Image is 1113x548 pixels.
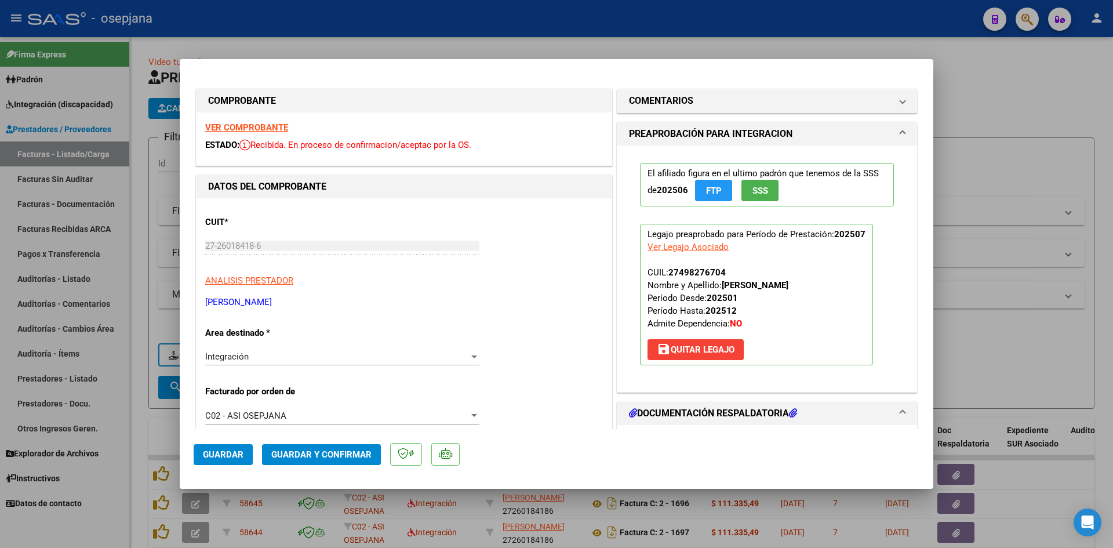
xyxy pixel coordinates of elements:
[205,140,239,150] span: ESTADO:
[205,216,325,229] p: CUIT
[722,280,788,291] strong: [PERSON_NAME]
[271,449,372,460] span: Guardar y Confirmar
[205,122,288,133] a: VER COMPROBANTE
[617,122,916,146] mat-expansion-panel-header: PREAPROBACIÓN PARA INTEGRACION
[648,267,788,329] span: CUIL: Nombre y Apellido: Período Desde: Período Hasta: Admite Dependencia:
[205,326,325,340] p: Area destinado *
[730,318,742,329] strong: NO
[648,339,744,360] button: Quitar Legajo
[205,275,293,286] span: ANALISIS PRESTADOR
[262,444,381,465] button: Guardar y Confirmar
[834,229,865,239] strong: 202507
[695,180,732,201] button: FTP
[648,241,729,253] div: Ver Legajo Asociado
[706,186,722,196] span: FTP
[617,89,916,112] mat-expansion-panel-header: COMENTARIOS
[205,351,249,362] span: Integración
[203,449,243,460] span: Guardar
[657,185,688,195] strong: 202506
[208,181,326,192] strong: DATOS DEL COMPROBANTE
[1074,509,1101,536] div: Open Intercom Messenger
[629,94,693,108] h1: COMENTARIOS
[707,293,738,303] strong: 202501
[640,224,873,365] p: Legajo preaprobado para Período de Prestación:
[705,306,737,316] strong: 202512
[640,163,894,206] p: El afiliado figura en el ultimo padrón que tenemos de la SSS de
[657,344,734,355] span: Quitar Legajo
[205,411,286,421] span: C02 - ASI OSEPJANA
[205,385,325,398] p: Facturado por orden de
[194,444,253,465] button: Guardar
[239,140,471,150] span: Recibida. En proceso de confirmacion/aceptac por la OS.
[617,402,916,425] mat-expansion-panel-header: DOCUMENTACIÓN RESPALDATORIA
[629,407,797,420] h1: DOCUMENTACIÓN RESPALDATORIA
[617,146,916,392] div: PREAPROBACIÓN PARA INTEGRACION
[752,186,768,196] span: SSS
[208,95,276,106] strong: COMPROBANTE
[205,296,603,309] p: [PERSON_NAME]
[657,342,671,356] mat-icon: save
[629,127,792,141] h1: PREAPROBACIÓN PARA INTEGRACION
[668,266,726,279] div: 27498276704
[741,180,779,201] button: SSS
